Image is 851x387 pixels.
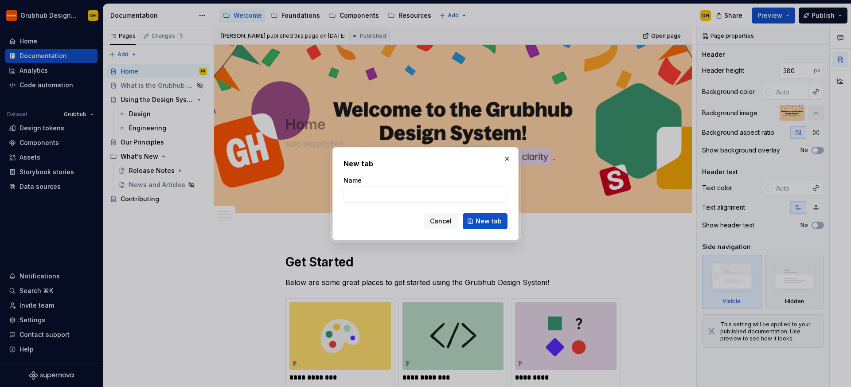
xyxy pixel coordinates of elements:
[430,217,452,226] span: Cancel
[424,213,457,229] button: Cancel
[344,176,362,185] label: Name
[476,217,502,226] span: New tab
[463,213,507,229] button: New tab
[344,158,507,169] h2: New tab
